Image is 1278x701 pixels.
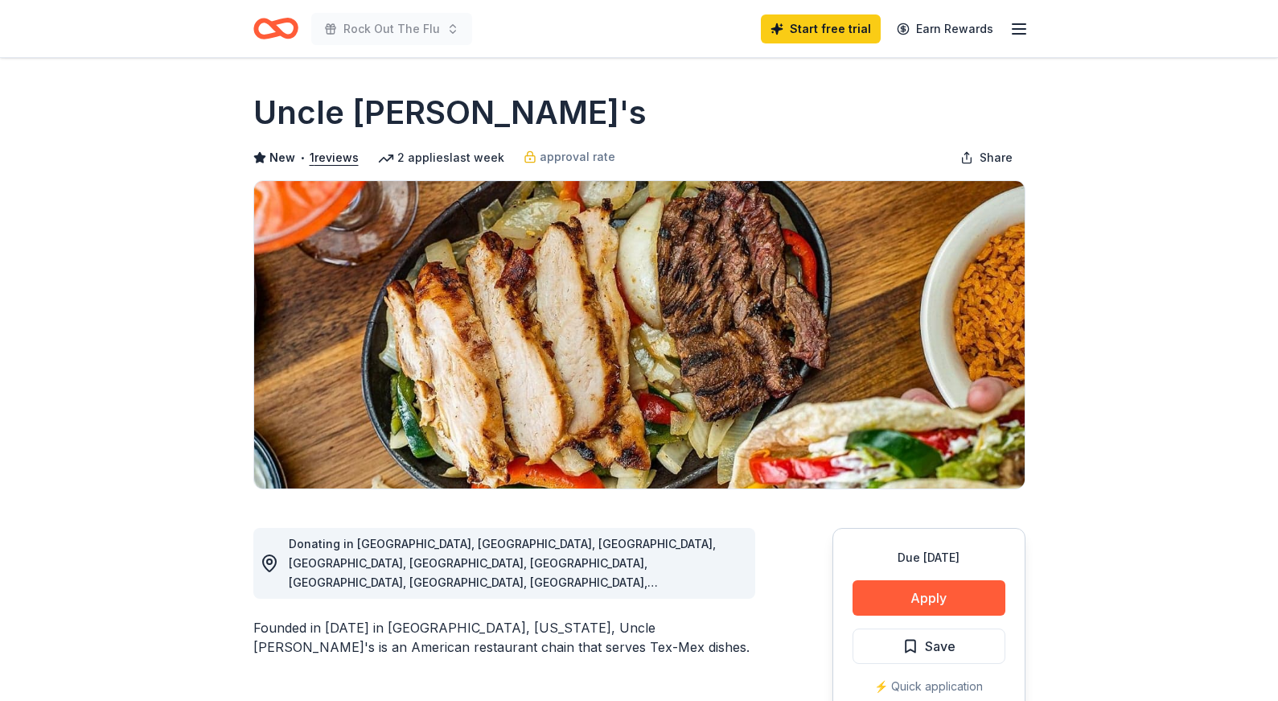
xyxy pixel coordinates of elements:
[310,148,359,167] button: 1reviews
[343,19,440,39] span: Rock Out The Flu
[540,147,615,167] span: approval rate
[253,618,755,657] div: Founded in [DATE] in [GEOGRAPHIC_DATA], [US_STATE], Uncle [PERSON_NAME]'s is an American restaura...
[524,147,615,167] a: approval rate
[289,537,716,608] span: Donating in [GEOGRAPHIC_DATA], [GEOGRAPHIC_DATA], [GEOGRAPHIC_DATA], [GEOGRAPHIC_DATA], [GEOGRAPH...
[253,10,298,47] a: Home
[253,90,647,135] h1: Uncle [PERSON_NAME]'s
[853,629,1005,664] button: Save
[947,142,1025,174] button: Share
[853,548,1005,567] div: Due [DATE]
[269,148,295,167] span: New
[853,580,1005,616] button: Apply
[761,14,881,43] a: Start free trial
[311,13,472,45] button: Rock Out The Flu
[853,677,1005,696] div: ⚡️ Quick application
[925,636,955,657] span: Save
[299,151,305,164] span: •
[378,148,504,167] div: 2 applies last week
[980,148,1013,167] span: Share
[254,181,1025,489] img: Image for Uncle Julio's
[887,14,1003,43] a: Earn Rewards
